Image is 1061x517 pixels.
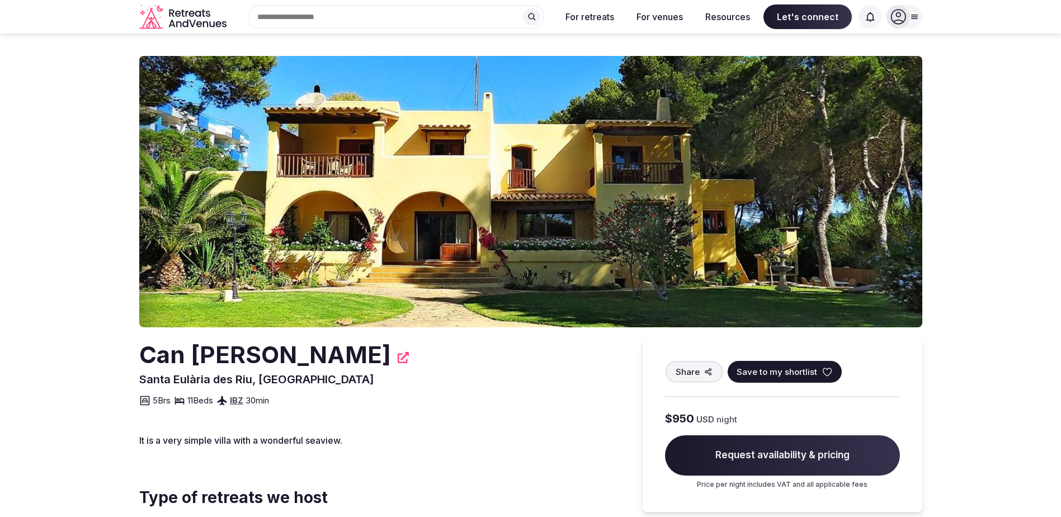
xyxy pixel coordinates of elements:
h2: Can [PERSON_NAME] [139,339,391,372]
button: Save to my shortlist [728,361,842,383]
span: Request availability & pricing [665,435,900,476]
span: Share [676,366,700,378]
button: For retreats [557,4,623,29]
span: Type of retreats we host [139,487,328,509]
button: Resources [696,4,759,29]
span: Santa Eulària des Riu, [GEOGRAPHIC_DATA] [139,373,374,386]
span: USD [696,413,714,425]
a: Visit the homepage [139,4,229,30]
span: 5 Brs [153,394,171,406]
span: 11 Beds [187,394,213,406]
span: Save to my shortlist [737,366,817,378]
button: Share [665,361,723,383]
span: Let's connect [763,4,852,29]
svg: Retreats and Venues company logo [139,4,229,30]
img: Venue cover photo [139,56,922,327]
button: For venues [628,4,692,29]
span: It is a very simple villa with a wonderful seaview. [139,435,342,446]
span: night [716,413,737,425]
p: Price per night includes VAT and all applicable fees [665,480,900,490]
span: 30 min [246,394,269,406]
a: IBZ [230,395,243,406]
span: $950 [665,411,694,426]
